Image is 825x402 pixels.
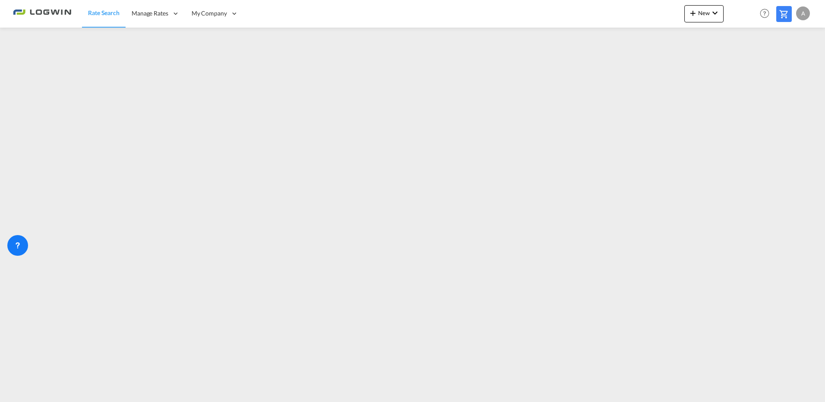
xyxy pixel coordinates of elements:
span: Help [757,6,772,21]
span: Manage Rates [132,9,168,18]
md-icon: icon-plus 400-fg [688,8,698,18]
button: icon-plus 400-fgNewicon-chevron-down [684,5,724,22]
img: 2761ae10d95411efa20a1f5e0282d2d7.png [13,4,71,23]
div: A [796,6,810,20]
md-icon: icon-chevron-down [710,8,720,18]
div: Help [757,6,776,22]
span: Rate Search [88,9,120,16]
span: New [688,9,720,16]
span: My Company [192,9,227,18]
